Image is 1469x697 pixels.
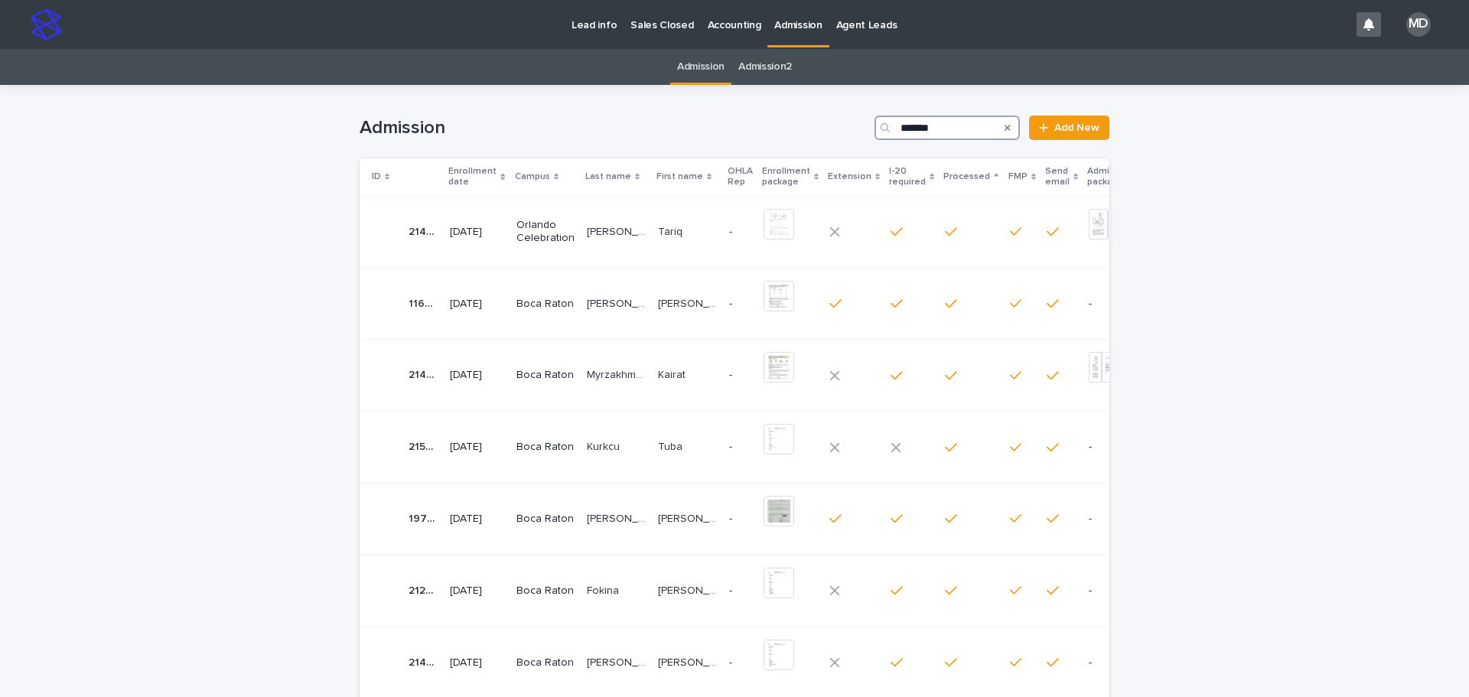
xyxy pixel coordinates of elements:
[516,219,575,245] p: Orlando Celebration
[516,513,575,526] p: Boca Raton
[409,510,441,526] p: 19757
[729,298,751,311] p: -
[450,441,503,454] p: [DATE]
[587,295,649,311] p: Casas Barreto
[658,510,720,526] p: Katiucha Dayane
[738,49,792,85] a: Admission2
[450,585,503,598] p: [DATE]
[658,581,720,598] p: [PERSON_NAME]
[729,585,751,598] p: -
[587,223,649,239] p: ALABDULWAHAB
[450,298,503,311] p: [DATE]
[1089,513,1143,526] p: -
[360,196,1168,268] tr: 2140321403 [DATE]Orlando Celebration[PERSON_NAME][PERSON_NAME] TariqTariq -
[729,226,751,239] p: -
[875,116,1020,140] input: Search
[658,366,689,382] p: Kairat
[656,168,703,185] p: First name
[658,295,720,311] p: Yully Andrea
[1054,122,1099,133] span: Add New
[729,369,751,382] p: -
[1089,298,1143,311] p: -
[587,581,622,598] p: Fokina
[658,438,686,454] p: Tuba
[372,168,381,185] p: ID
[658,653,720,669] p: Heverton Enoch
[409,366,441,382] p: 21450
[516,585,575,598] p: Boca Raton
[1406,12,1431,37] div: MD
[728,163,753,191] p: OHLA Rep
[450,226,503,239] p: [DATE]
[889,163,926,191] p: I-20 required
[1089,656,1143,669] p: -
[360,268,1168,340] tr: 1164411644 [DATE]Boca Raton[PERSON_NAME] [PERSON_NAME][PERSON_NAME] [PERSON_NAME] [PERSON_NAME][P...
[1089,441,1143,454] p: -
[360,483,1168,555] tr: 1975719757 [DATE]Boca Raton[PERSON_NAME] [PERSON_NAME][PERSON_NAME] [PERSON_NAME] [PERSON_NAME][P...
[587,438,623,454] p: Kurkcu
[516,441,575,454] p: Boca Raton
[515,168,550,185] p: Campus
[409,223,441,239] p: 21403
[360,412,1168,484] tr: 2150921509 [DATE]Boca RatonKurkcuKurkcu TubaTuba --
[1087,163,1135,191] p: Admission package
[516,369,575,382] p: Boca Raton
[450,369,503,382] p: [DATE]
[360,117,868,139] h1: Admission
[516,298,575,311] p: Boca Raton
[677,49,725,85] a: Admission
[658,223,686,239] p: Tariq
[762,163,810,191] p: Enrollment package
[587,366,649,382] p: Myrzakhmetov
[1045,163,1070,191] p: Send email
[1029,116,1109,140] a: Add New
[585,168,631,185] p: Last name
[409,653,441,669] p: 21456
[729,656,751,669] p: -
[587,653,649,669] p: Sergio Lourenco
[729,441,751,454] p: -
[448,163,497,191] p: Enrollment date
[409,438,441,454] p: 21509
[1008,168,1028,185] p: FMP
[409,295,441,311] p: 11644
[409,581,441,598] p: 21295
[360,555,1168,627] tr: 2129521295 [DATE]Boca RatonFokinaFokina [PERSON_NAME][PERSON_NAME] --
[360,340,1168,412] tr: 2145021450 [DATE]Boca RatonMyrzakhmetovMyrzakhmetov KairatKairat -
[450,656,503,669] p: [DATE]
[587,510,649,526] p: DE SOUZA BARROS
[516,656,575,669] p: Boca Raton
[729,513,751,526] p: -
[943,168,990,185] p: Processed
[31,9,61,40] img: stacker-logo-s-only.png
[450,513,503,526] p: [DATE]
[1089,585,1143,598] p: -
[828,168,871,185] p: Extension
